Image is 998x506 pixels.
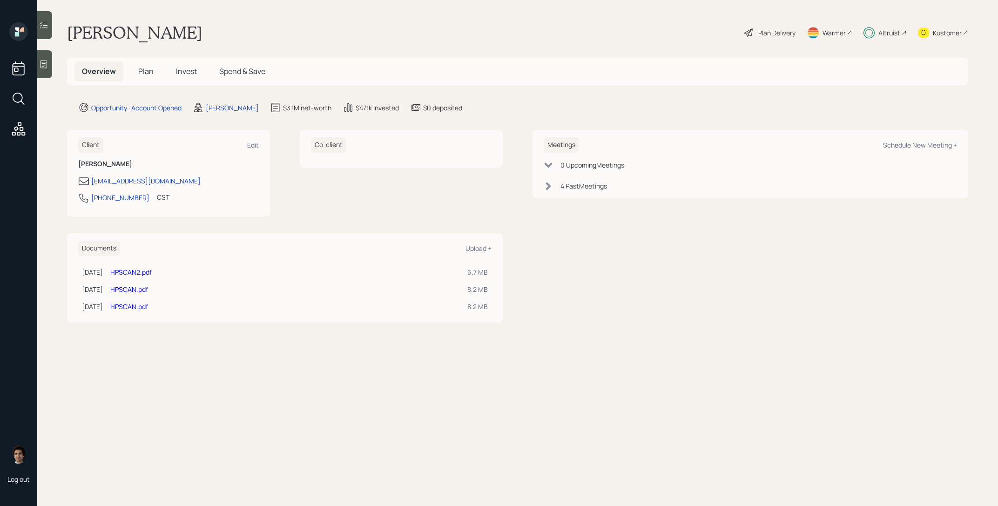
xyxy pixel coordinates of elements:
[110,268,152,277] a: HPSCAN2.pdf
[157,192,169,202] div: CST
[91,176,201,186] div: [EMAIL_ADDRESS][DOMAIN_NAME]
[91,193,149,202] div: [PHONE_NUMBER]
[356,103,399,113] div: $471k invested
[176,66,197,76] span: Invest
[206,103,259,113] div: [PERSON_NAME]
[82,284,103,294] div: [DATE]
[219,66,265,76] span: Spend & Save
[78,160,259,168] h6: [PERSON_NAME]
[560,181,607,191] div: 4 Past Meeting s
[465,244,492,253] div: Upload +
[7,475,30,484] div: Log out
[560,160,624,170] div: 0 Upcoming Meeting s
[78,137,103,153] h6: Client
[110,285,148,294] a: HPSCAN.pdf
[82,267,103,277] div: [DATE]
[283,103,331,113] div: $3.1M net-worth
[823,28,846,38] div: Warmer
[423,103,462,113] div: $0 deposited
[91,103,182,113] div: Opportunity · Account Opened
[467,302,488,311] div: 8.2 MB
[467,267,488,277] div: 6.7 MB
[878,28,900,38] div: Altruist
[883,141,957,149] div: Schedule New Meeting +
[933,28,962,38] div: Kustomer
[311,137,346,153] h6: Co-client
[78,241,120,256] h6: Documents
[758,28,796,38] div: Plan Delivery
[544,137,579,153] h6: Meetings
[467,284,488,294] div: 8.2 MB
[138,66,154,76] span: Plan
[110,302,148,311] a: HPSCAN.pdf
[82,66,116,76] span: Overview
[82,302,103,311] div: [DATE]
[247,141,259,149] div: Edit
[9,445,28,464] img: harrison-schaefer-headshot-2.png
[67,22,202,43] h1: [PERSON_NAME]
